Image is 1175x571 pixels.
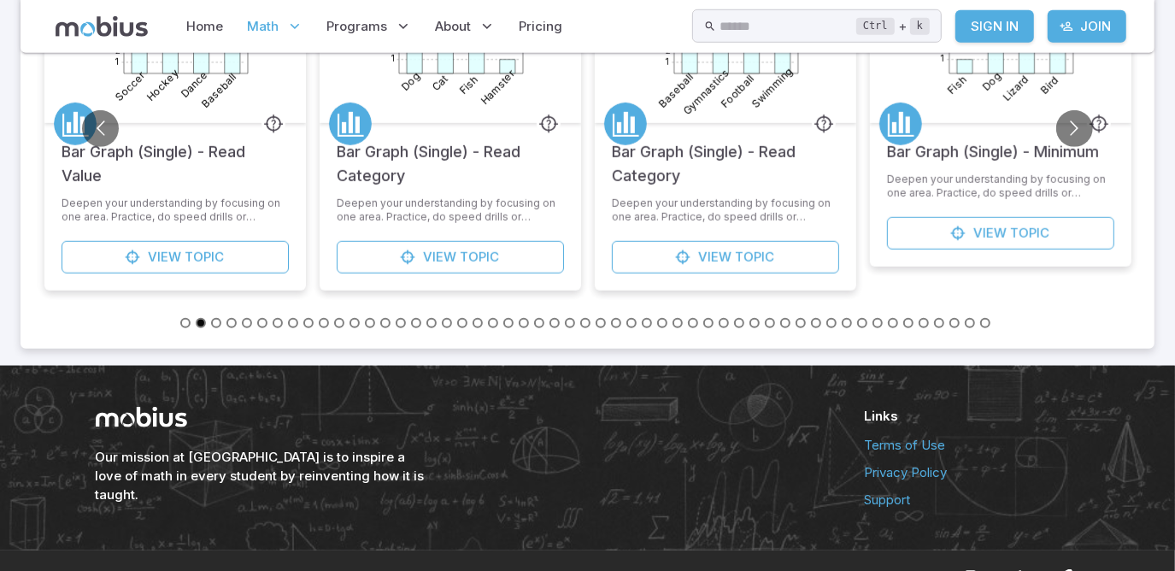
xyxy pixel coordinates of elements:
[457,74,481,97] text: Fish
[273,318,283,328] button: Go to slide 7
[879,103,922,145] a: Data/Graphing
[942,53,945,63] text: 1
[765,318,775,328] button: Go to slide 39
[611,318,621,328] button: Go to slide 29
[96,448,429,504] h6: Our mission at [GEOGRAPHIC_DATA] is to inspire a love of math in every student by reinventing how...
[612,197,839,224] p: Deepen your understanding by focusing on one area. Practice, do speed drills or download a worksh...
[148,248,181,267] span: View
[865,407,1080,426] h6: Links
[303,318,314,328] button: Go to slide 9
[612,241,839,274] a: ViewTopic
[826,318,837,328] button: Go to slide 43
[54,103,97,145] a: Data/Graphing
[488,318,498,328] button: Go to slide 21
[1048,10,1126,43] a: Join
[612,123,839,188] h5: Bar Graph (Single) - Read Category
[887,173,1114,200] p: Deepen your understanding by focusing on one area. Practice, do speed drills or download a worksh...
[857,318,867,328] button: Go to slide 45
[688,318,698,328] button: Go to slide 34
[182,7,229,46] a: Home
[248,17,279,36] span: Math
[703,318,714,328] button: Go to slide 35
[398,69,422,93] text: Dog
[242,318,252,328] button: Go to slide 5
[735,248,774,267] span: Topic
[473,318,483,328] button: Go to slide 20
[442,318,452,328] button: Go to slide 18
[503,318,514,328] button: Go to slide 22
[430,73,451,94] text: Cat
[656,71,696,111] text: Baseball
[327,17,388,36] span: Programs
[396,318,406,328] button: Go to slide 15
[365,318,375,328] button: Go to slide 13
[257,318,267,328] button: Go to slide 6
[478,68,518,108] text: Hamster
[334,318,344,328] button: Go to slide 11
[62,123,289,188] h5: Bar Graph (Single) - Read Value
[1001,73,1031,103] text: Lizard
[749,65,796,111] text: Swimming
[185,248,224,267] span: Topic
[549,318,560,328] button: Go to slide 25
[580,318,590,328] button: Go to slide 27
[411,318,421,328] button: Go to slide 16
[519,318,529,328] button: Go to slide 23
[888,318,898,328] button: Go to slide 47
[910,18,930,35] kbd: k
[62,197,289,224] p: Deepen your understanding by focusing on one area. Practice, do speed drills or download a worksh...
[62,241,289,274] a: ViewTopic
[423,248,456,267] span: View
[1038,74,1061,97] text: Bird
[811,318,821,328] button: Go to slide 42
[596,318,606,328] button: Go to slide 28
[196,318,206,328] button: Go to slide 2
[211,318,221,328] button: Go to slide 3
[426,318,437,328] button: Go to slide 17
[626,318,637,328] button: Go to slide 30
[934,318,944,328] button: Go to slide 50
[337,197,564,224] p: Deepen your understanding by focusing on one area. Practice, do speed drills or download a worksh...
[980,69,1004,93] text: Dog
[667,56,670,67] text: 1
[391,53,395,63] text: 1
[903,318,914,328] button: Go to slide 48
[980,318,990,328] button: Go to slide 53
[460,248,499,267] span: Topic
[673,318,683,328] button: Go to slide 33
[457,318,467,328] button: Go to slide 19
[887,123,1099,164] h5: Bar Graph (Single) - Minimum
[657,318,667,328] button: Go to slide 32
[842,318,852,328] button: Go to slide 44
[1056,110,1093,147] button: Go to next slide
[116,56,120,67] text: 1
[199,71,239,111] text: Baseball
[179,68,210,100] text: Dance
[856,18,895,35] kbd: Ctrl
[973,224,1007,243] span: View
[642,318,652,328] button: Go to slide 31
[113,68,148,103] text: Soccer
[865,463,1080,482] a: Privacy Policy
[887,217,1114,250] a: ViewTopic
[698,248,731,267] span: View
[734,318,744,328] button: Go to slide 37
[144,67,181,103] text: Hockey
[288,318,298,328] button: Go to slide 8
[514,7,568,46] a: Pricing
[919,318,929,328] button: Go to slide 49
[719,318,729,328] button: Go to slide 36
[872,318,883,328] button: Go to slide 46
[380,318,391,328] button: Go to slide 14
[856,16,930,37] div: +
[337,241,564,274] a: ViewTopic
[565,318,575,328] button: Go to slide 26
[319,318,329,328] button: Go to slide 10
[780,318,790,328] button: Go to slide 40
[719,73,757,111] text: Football
[534,318,544,328] button: Go to slide 24
[681,67,731,117] text: Gymnastics
[604,103,647,145] a: Data/Graphing
[865,436,1080,455] a: Terms of Use
[965,318,975,328] button: Go to slide 52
